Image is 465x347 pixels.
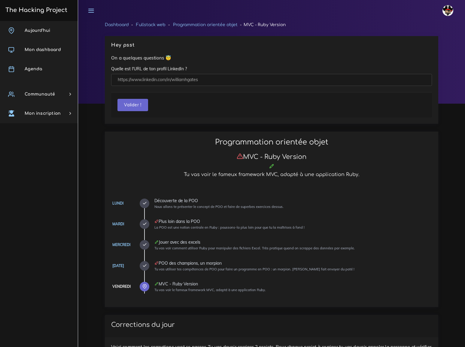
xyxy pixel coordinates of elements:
[154,219,432,224] div: Plus loin dans la POO
[25,67,42,71] span: Agenda
[112,201,123,205] a: Lundi
[442,5,453,16] img: avatar
[111,138,432,147] h2: Programmation orientée objet
[136,23,166,27] a: Fullstack web
[154,288,266,292] small: Tu vas voir le fameux framework MVC, adapté à une application Ruby.
[154,246,355,250] small: Tu vas voir comment utiliser Ruby pour manipuler des fichiers Excel. Très pratique quand on scrap...
[25,47,61,52] span: Mon dashboard
[154,261,432,265] div: POO des champions, un morpion
[111,54,432,62] p: On a quelques questions 😇
[111,321,432,329] h3: Corrections du jour
[111,74,432,86] input: https://www.linkedin.com/in/williamhgates
[25,111,61,116] span: Mon inscription
[154,240,432,244] div: Jouer avec des excels
[112,242,130,247] a: Mercredi
[154,199,432,203] div: Découverte de la POO
[4,7,67,14] h3: The Hacking Project
[111,153,432,161] h3: MVC - Ruby Version
[25,28,50,33] span: Aujourd'hui
[154,282,432,286] div: MVC - Ruby Version
[111,66,187,72] label: Quelle est l'URL de ton profil LinkedIn ?
[154,267,354,271] small: Tu vas utiliser tes compétences de POO pour faire un programme en POO : un morpion. [PERSON_NAME]...
[105,23,129,27] a: Dashboard
[154,225,305,230] small: La POO est une notion centrale en Ruby : poussons-la plus loin pour que tu la maîtrises à fond !
[112,283,131,290] div: Vendredi
[238,21,286,29] li: MVC - Ruby Version
[111,42,432,48] h5: Hey psst
[112,263,124,268] a: [DATE]
[154,205,284,209] small: Nous allons te présenter le concept de POO et faire de superbes exercices dessus.
[173,23,238,27] a: Programmation orientée objet
[117,99,148,111] button: Valider !
[112,222,124,226] a: Mardi
[111,172,432,178] h5: Tu vas voir le fameux framework MVC, adapté à une application Ruby.
[25,92,55,96] span: Communauté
